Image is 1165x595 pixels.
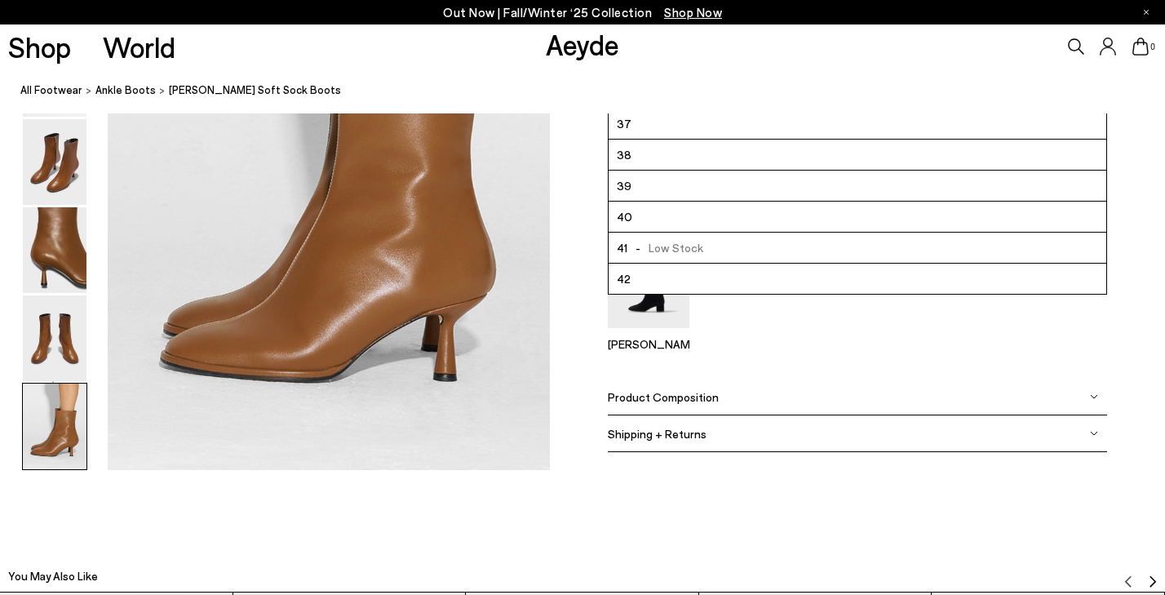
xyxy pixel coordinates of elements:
[1146,563,1159,588] button: Next slide
[443,2,722,23] p: Out Now | Fall/Winter ‘25 Collection
[617,144,631,165] span: 38
[1090,429,1098,437] img: svg%3E
[608,426,707,440] span: Shipping + Returns
[1122,575,1135,588] img: svg%3E
[20,82,82,99] a: All Footwear
[627,241,649,255] span: -
[617,175,631,196] span: 39
[95,82,156,99] a: ankle boots
[103,33,175,61] a: World
[617,206,632,227] span: 40
[95,83,156,96] span: ankle boots
[1122,563,1135,588] button: Previous slide
[617,113,631,134] span: 37
[608,337,689,351] p: [PERSON_NAME]
[617,269,631,289] span: 42
[20,69,1165,113] nav: breadcrumb
[627,238,703,258] span: Low Stock
[546,27,619,61] a: Aeyde
[23,295,86,381] img: Dorothy Soft Sock Boots - Image 5
[8,568,98,584] h2: You May Also Like
[664,5,722,20] span: Navigate to /collections/new-in
[608,317,689,351] a: Willa Suede Over-Knee Boots [PERSON_NAME]
[1149,42,1157,51] span: 0
[169,82,341,99] span: [PERSON_NAME] Soft Sock Boots
[8,33,71,61] a: Shop
[608,389,719,403] span: Product Composition
[1132,38,1149,56] a: 0
[617,238,627,258] span: 41
[23,207,86,293] img: Dorothy Soft Sock Boots - Image 4
[23,384,86,469] img: Dorothy Soft Sock Boots - Image 6
[1090,393,1098,401] img: svg%3E
[23,119,86,205] img: Dorothy Soft Sock Boots - Image 3
[1146,575,1159,588] img: svg%3E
